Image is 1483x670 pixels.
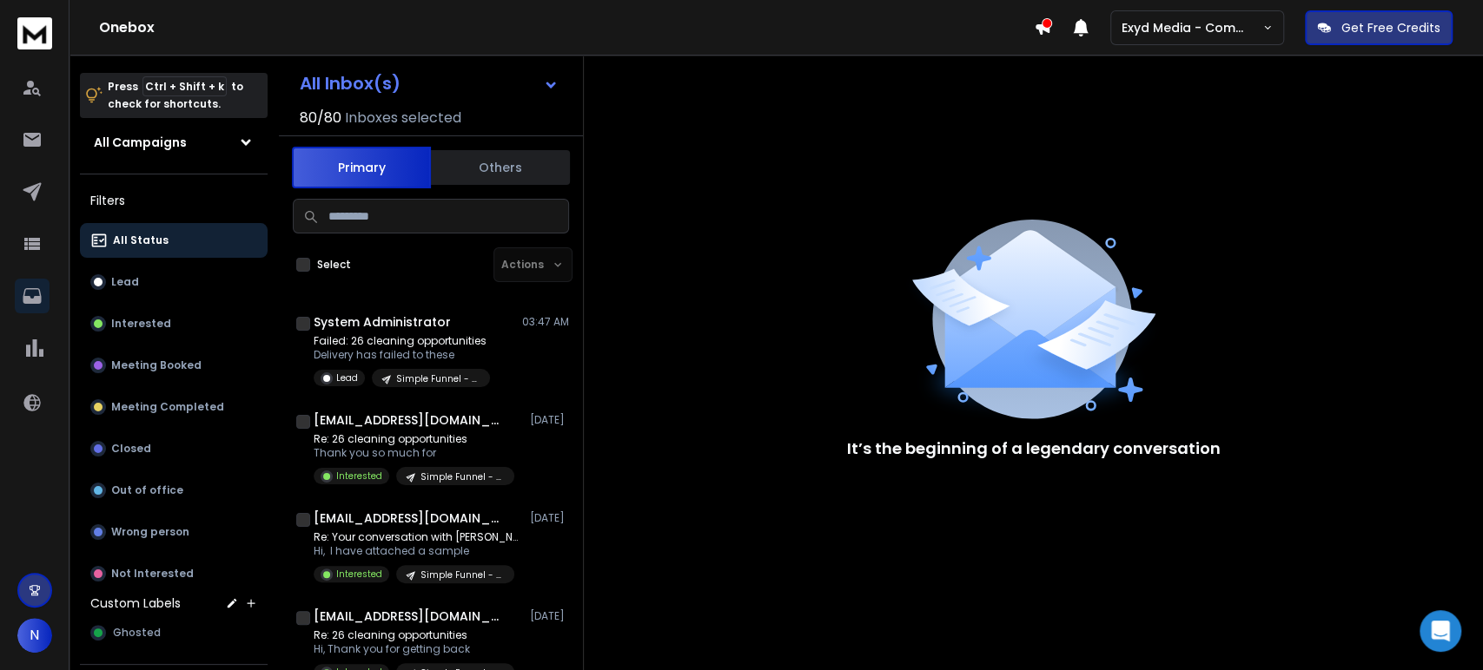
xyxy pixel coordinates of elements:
[111,317,171,331] p: Interested
[80,306,268,341] button: Interested
[314,432,514,446] p: Re: 26 cleaning opportunities
[80,223,268,258] button: All Status
[111,400,224,414] p: Meeting Completed
[111,525,189,539] p: Wrong person
[396,372,480,385] p: Simple Funnel - CC - Lead Magnet
[431,148,570,187] button: Others
[1341,19,1440,36] p: Get Free Credits
[530,413,569,427] p: [DATE]
[108,78,243,113] p: Press to check for shortcuts.
[80,348,268,383] button: Meeting Booked
[314,411,505,429] h1: [EMAIL_ADDRESS][DOMAIN_NAME]
[336,371,358,384] p: Lead
[17,618,52,653] button: N
[90,594,181,612] h3: Custom Labels
[17,17,52,49] img: logo
[80,615,268,650] button: Ghosted
[314,642,514,656] p: Hi, Thank you for getting back
[314,628,514,642] p: Re: 26 cleaning opportunities
[345,108,461,128] h3: Inboxes selected
[314,313,451,331] h1: System Administrator
[80,125,268,160] button: All Campaigns
[530,511,569,525] p: [DATE]
[530,609,569,623] p: [DATE]
[80,431,268,466] button: Closed
[314,509,505,527] h1: [EMAIL_ADDRESS][DOMAIN_NAME]
[142,76,227,96] span: Ctrl + Shift + k
[314,530,522,544] p: Re: Your conversation with [PERSON_NAME]
[1122,19,1262,36] p: Exyd Media - Commercial Cleaning
[292,147,431,188] button: Primary
[80,515,268,549] button: Wrong person
[314,334,490,348] p: Failed: 26 cleaning opportunities
[99,17,1034,38] h1: Onebox
[113,233,169,247] p: All Status
[314,608,505,625] h1: [EMAIL_ADDRESS][DOMAIN_NAME]
[111,442,151,456] p: Closed
[314,446,514,460] p: Thank you so much for
[336,470,382,483] p: Interested
[113,626,161,640] span: Ghosted
[111,275,139,289] p: Lead
[80,188,268,213] h3: Filters
[111,567,194,581] p: Not Interested
[80,473,268,508] button: Out of office
[80,265,268,299] button: Lead
[420,470,504,483] p: Simple Funnel - CC - Lead Magnet
[336,568,382,581] p: Interested
[300,75,401,92] h1: All Inbox(s)
[522,315,569,329] p: 03:47 AM
[80,556,268,591] button: Not Interested
[847,437,1221,461] p: It’s the beginning of a legendary conversation
[420,568,504,581] p: Simple Funnel - CC - Lead Magnet
[94,134,187,151] h1: All Campaigns
[111,358,202,372] p: Meeting Booked
[111,483,183,497] p: Out of office
[1305,10,1453,45] button: Get Free Credits
[286,66,573,101] button: All Inbox(s)
[80,390,268,424] button: Meeting Completed
[317,258,351,272] label: Select
[314,348,490,362] p: Delivery has failed to these
[314,544,522,558] p: Hi, I have attached a sample
[300,108,341,128] span: 80 / 80
[1420,610,1461,652] div: Open Intercom Messenger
